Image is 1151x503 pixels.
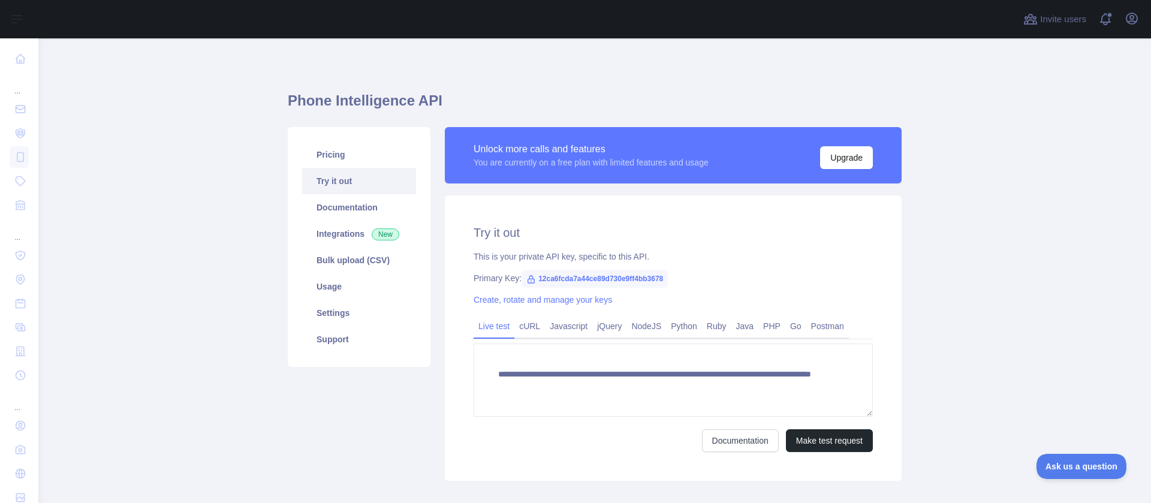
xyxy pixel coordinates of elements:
span: New [372,228,399,240]
div: You are currently on a free plan with limited features and usage [474,156,709,168]
a: Python [666,317,702,336]
div: ... [10,218,29,242]
a: Documentation [302,194,416,221]
div: ... [10,72,29,96]
a: NodeJS [626,317,666,336]
a: Usage [302,273,416,300]
a: Integrations New [302,221,416,247]
a: jQuery [592,317,626,336]
a: Live test [474,317,514,336]
button: Make test request [786,429,873,452]
div: ... [10,388,29,412]
div: Primary Key: [474,272,873,284]
div: Unlock more calls and features [474,142,709,156]
a: Javascript [545,317,592,336]
a: Bulk upload (CSV) [302,247,416,273]
a: Try it out [302,168,416,194]
a: Postman [806,317,849,336]
a: Ruby [702,317,731,336]
a: Java [731,317,759,336]
div: This is your private API key, specific to this API. [474,251,873,263]
a: cURL [514,317,545,336]
a: Settings [302,300,416,326]
iframe: Toggle Customer Support [1036,454,1127,479]
a: Go [785,317,806,336]
button: Upgrade [820,146,873,169]
a: Create, rotate and manage your keys [474,295,612,305]
span: Invite users [1040,13,1086,26]
h2: Try it out [474,224,873,241]
button: Invite users [1021,10,1089,29]
a: PHP [758,317,785,336]
span: 12ca6fcda7a44ce89d730e9ff4bb3678 [522,270,668,288]
h1: Phone Intelligence API [288,91,902,120]
a: Support [302,326,416,353]
a: Documentation [702,429,779,452]
a: Pricing [302,141,416,168]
